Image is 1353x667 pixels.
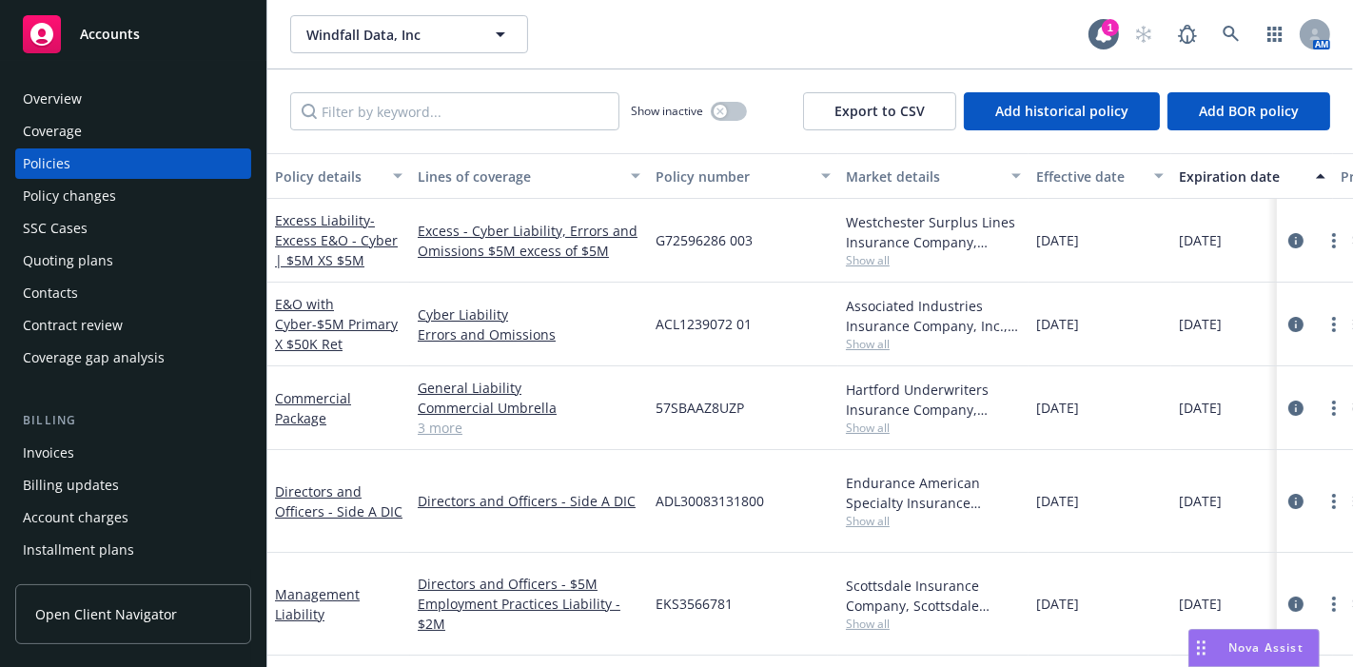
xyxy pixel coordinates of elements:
[1102,19,1119,36] div: 1
[418,398,640,418] a: Commercial Umbrella
[1036,167,1143,186] div: Effective date
[267,153,410,199] button: Policy details
[23,438,74,468] div: Invoices
[1171,153,1333,199] button: Expiration date
[418,304,640,324] a: Cyber Liability
[846,336,1021,352] span: Show all
[1167,92,1330,130] button: Add BOR policy
[1284,593,1307,616] a: circleInformation
[23,278,78,308] div: Contacts
[23,535,134,565] div: Installment plans
[23,181,116,211] div: Policy changes
[1323,313,1345,336] a: more
[656,491,764,511] span: ADL30083131800
[1284,490,1307,513] a: circleInformation
[656,594,733,614] span: EKS3566781
[1284,397,1307,420] a: circleInformation
[1284,229,1307,252] a: circleInformation
[15,181,251,211] a: Policy changes
[1036,314,1079,334] span: [DATE]
[1323,397,1345,420] a: more
[275,167,382,186] div: Policy details
[1036,594,1079,614] span: [DATE]
[418,167,619,186] div: Lines of coverage
[995,102,1128,120] span: Add historical policy
[1323,490,1345,513] a: more
[275,482,402,520] a: Directors and Officers - Side A DIC
[1189,630,1213,666] div: Drag to move
[656,167,810,186] div: Policy number
[15,470,251,500] a: Billing updates
[1323,593,1345,616] a: more
[1228,639,1304,656] span: Nova Assist
[1179,594,1222,614] span: [DATE]
[23,148,70,179] div: Policies
[1179,491,1222,511] span: [DATE]
[418,594,640,634] a: Employment Practices Liability - $2M
[15,502,251,533] a: Account charges
[631,103,703,119] span: Show inactive
[648,153,838,199] button: Policy number
[275,211,398,269] span: - Excess E&O - Cyber | $5M XS $5M
[15,411,251,430] div: Billing
[80,27,140,42] span: Accounts
[290,92,619,130] input: Filter by keyword...
[15,278,251,308] a: Contacts
[656,314,752,334] span: ACL1239072 01
[23,213,88,244] div: SSC Cases
[964,92,1160,130] button: Add historical policy
[1256,15,1294,53] a: Switch app
[35,604,177,624] span: Open Client Navigator
[846,513,1021,529] span: Show all
[1036,491,1079,511] span: [DATE]
[15,116,251,147] a: Coverage
[846,576,1021,616] div: Scottsdale Insurance Company, Scottsdale Insurance Company (Nationwide), E-Risk Services, RT Spec...
[1199,102,1299,120] span: Add BOR policy
[275,585,360,623] a: Management Liability
[418,221,640,261] a: Excess - Cyber Liability, Errors and Omissions $5M excess of $5M
[1284,313,1307,336] a: circleInformation
[418,491,640,511] a: Directors and Officers - Side A DIC
[838,153,1029,199] button: Market details
[1029,153,1171,199] button: Effective date
[846,252,1021,268] span: Show all
[275,315,398,353] span: - $5M Primary X $50K Ret
[15,535,251,565] a: Installment plans
[23,310,123,341] div: Contract review
[15,84,251,114] a: Overview
[846,473,1021,513] div: Endurance American Specialty Insurance Company, Sompo International, RT Specialty Insurance Servi...
[1323,229,1345,252] a: more
[1179,398,1222,418] span: [DATE]
[1179,314,1222,334] span: [DATE]
[23,245,113,276] div: Quoting plans
[275,295,398,353] a: E&O with Cyber
[23,470,119,500] div: Billing updates
[1168,15,1206,53] a: Report a Bug
[418,418,640,438] a: 3 more
[846,380,1021,420] div: Hartford Underwriters Insurance Company, Hartford Insurance Group
[834,102,925,120] span: Export to CSV
[1036,230,1079,250] span: [DATE]
[23,343,165,373] div: Coverage gap analysis
[846,212,1021,252] div: Westchester Surplus Lines Insurance Company, Chubb Group, RT Specialty Insurance Services, LLC (R...
[1188,629,1320,667] button: Nova Assist
[410,153,648,199] button: Lines of coverage
[418,574,640,594] a: Directors and Officers - $5M
[418,324,640,344] a: Errors and Omissions
[306,25,471,45] span: Windfall Data, Inc
[1212,15,1250,53] a: Search
[846,296,1021,336] div: Associated Industries Insurance Company, Inc., AmTrust Financial Services, RT Specialty Insurance...
[1179,167,1304,186] div: Expiration date
[418,378,640,398] a: General Liability
[15,213,251,244] a: SSC Cases
[15,310,251,341] a: Contract review
[15,8,251,61] a: Accounts
[1036,398,1079,418] span: [DATE]
[23,502,128,533] div: Account charges
[290,15,528,53] button: Windfall Data, Inc
[275,211,398,269] a: Excess Liability
[846,616,1021,632] span: Show all
[275,389,351,427] a: Commercial Package
[803,92,956,130] button: Export to CSV
[1179,230,1222,250] span: [DATE]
